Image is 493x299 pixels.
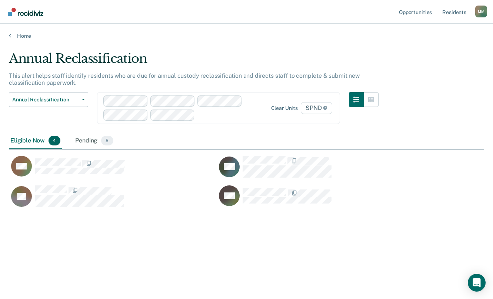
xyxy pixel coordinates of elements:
button: Profile dropdown button [475,6,487,17]
div: Open Intercom Messenger [468,274,486,292]
span: 4 [49,136,60,145]
div: CaseloadOpportunityCell-00458566 [9,185,217,215]
div: Annual Reclassification [9,51,379,72]
div: M M [475,6,487,17]
div: CaseloadOpportunityCell-00228656 [217,185,424,215]
span: 5 [101,136,113,145]
img: Recidiviz [8,8,43,16]
div: Pending5 [74,133,114,149]
p: This alert helps staff identify residents who are due for annual custody reclassification and dir... [9,72,360,86]
a: Home [9,33,484,39]
span: SPND [301,102,332,114]
span: Annual Reclassification [12,97,79,103]
button: Annual Reclassification [9,92,88,107]
div: CaseloadOpportunityCell-00582873 [9,155,217,185]
div: Clear units [271,105,298,111]
div: CaseloadOpportunityCell-00631360 [217,155,424,185]
div: Eligible Now4 [9,133,62,149]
